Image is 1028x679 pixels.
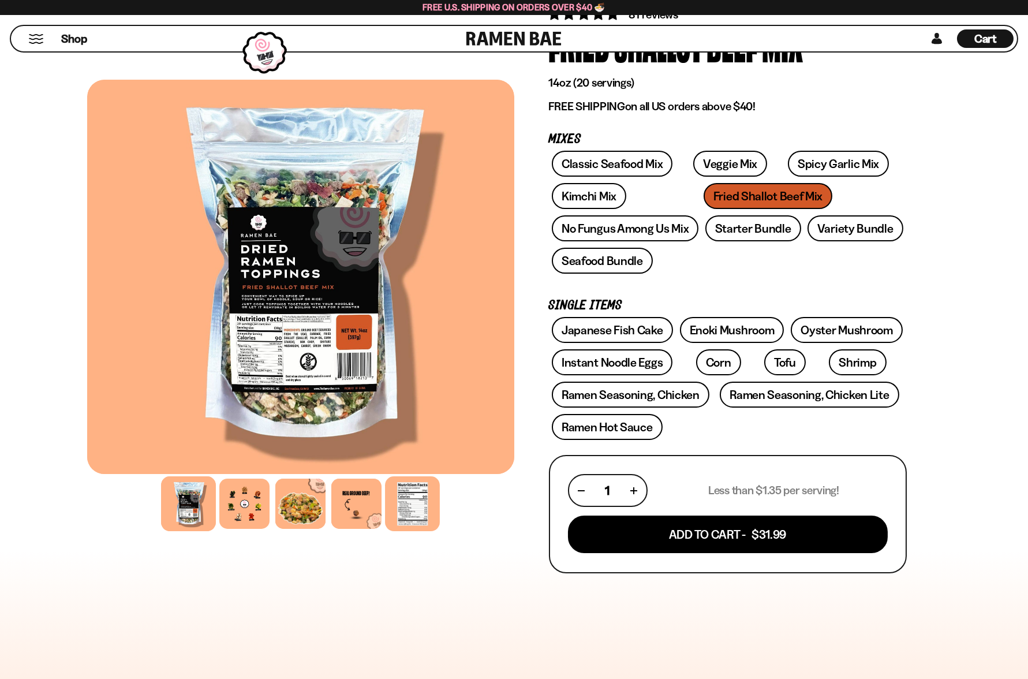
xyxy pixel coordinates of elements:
a: Oyster Mushroom [791,317,903,343]
span: Free U.S. Shipping on Orders over $40 🍜 [423,2,605,13]
a: Instant Noodle Eggs [552,349,672,375]
a: Variety Bundle [808,215,903,241]
a: Ramen Seasoning, Chicken [552,382,709,408]
a: Classic Seafood Mix [552,151,672,177]
p: Mixes [549,134,907,145]
a: Japanese Fish Cake [552,317,673,343]
div: Shallot [615,23,702,66]
p: 14oz (20 servings) [549,76,907,90]
button: Add To Cart - $31.99 [568,516,888,553]
a: Enoki Mushroom [680,317,784,343]
p: on all US orders above $40! [549,99,907,114]
a: Spicy Garlic Mix [788,151,889,177]
a: Kimchi Mix [552,183,626,209]
span: Shop [61,31,87,47]
div: Beef [707,23,758,66]
p: Less than $1.35 per serving! [708,483,839,498]
a: Corn [696,349,741,375]
a: Ramen Hot Sauce [552,414,663,440]
a: Shop [61,29,87,48]
a: Shrimp [829,349,886,375]
a: Ramen Seasoning, Chicken Lite [720,382,899,408]
div: Mix [762,23,803,66]
button: Mobile Menu Trigger [28,34,44,44]
div: Fried [549,23,610,66]
a: Seafood Bundle [552,248,653,274]
a: Veggie Mix [693,151,767,177]
a: No Fungus Among Us Mix [552,215,698,241]
a: Tofu [764,349,806,375]
div: Cart [957,26,1014,51]
a: Starter Bundle [705,215,801,241]
p: Single Items [549,300,907,311]
span: Cart [974,32,997,46]
strong: FREE SHIPPING [549,99,625,113]
span: 1 [605,483,610,498]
